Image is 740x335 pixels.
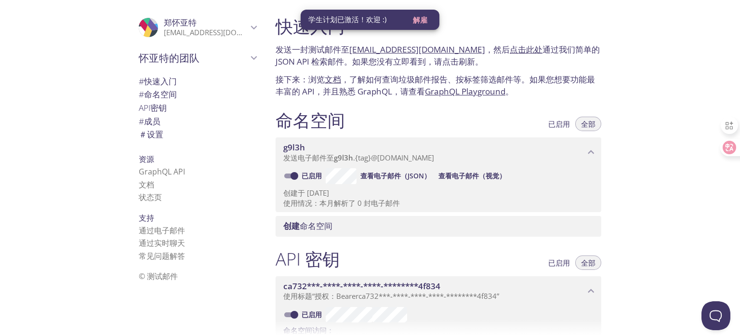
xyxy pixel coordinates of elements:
font: # [139,76,144,87]
div: g9l3h 命名空间 [276,137,601,167]
font: 查看电子邮件（视觉） [438,171,506,180]
div: 创建命名空间 [276,216,601,236]
div: 怀亚特的团队 [131,45,264,70]
font: # [139,89,144,100]
a: [EMAIL_ADDRESS][DOMAIN_NAME] [349,44,485,55]
font: 发送电子邮件至 [283,153,334,162]
font: 创建 [283,220,300,231]
font: 全部 [581,258,595,268]
font: @[DOMAIN_NAME] [371,153,434,162]
font: 已启用 [548,258,570,268]
font: 解雇 [413,15,427,25]
font: 快速入门 [276,14,345,38]
font: 解答 [170,251,185,261]
div: 命名空间 [131,88,264,101]
font: # [139,116,144,127]
div: 郑怀亚特 [131,12,264,43]
font: 怀亚特的团队 [139,51,199,65]
a: 点击此处 [510,44,542,55]
font: 资源 [139,154,154,164]
font: 使用情况：本月解析了 0 封电子邮件 [283,198,400,208]
font: 于 [DATE] [298,188,329,198]
font: ，然后 [485,44,510,55]
font: 快速入门 [144,76,177,87]
a: GraphQL API [139,166,185,177]
font: 已启用 [302,171,322,180]
font: 怀亚特 [172,17,197,28]
font: 通过我们简单的 JSON API 检索邮件。如果您没有立即看到，请点击刷新。 [276,44,600,67]
font: g9l3h [283,142,305,153]
font: 通过电子邮件 [139,225,185,236]
button: 解雇 [405,11,436,29]
font: 命名空间 [144,89,177,100]
div: 快速入门 [131,75,264,88]
font: 创建 [283,188,298,198]
font: © 测试邮件 [139,271,178,281]
font: 发送一封测试邮件至 [276,44,349,55]
font: 已启用 [302,310,322,319]
a: GraphQL Playground [425,86,505,97]
font: 已启用 [548,119,570,129]
font: 学生计划已激活！欢迎 :) [308,14,386,24]
div: API 密钥 [131,101,264,115]
font: API 密钥 [276,247,340,271]
font: ，了解如何查询垃圾邮件报告、按标签筛选邮件等。如果您想要功能最丰富的 API，并且熟悉 GraphQL，请查看 [276,74,595,97]
font: 成员 [144,116,160,127]
font: ＃ [139,129,147,140]
button: 全部 [575,117,601,131]
font: 使用标题“授权：Bearer [283,291,358,301]
a: 文档 [139,179,154,190]
font: 命名空间 [276,108,345,132]
div: 团队设置 [131,128,264,141]
font: . [353,153,355,162]
font: [EMAIL_ADDRESS][DOMAIN_NAME] [164,27,280,37]
font: 命名空间 [300,220,332,231]
button: 全部 [575,255,601,270]
iframe: 求助童子军信标 - 开放 [701,301,730,330]
font: 接下来：浏览 [276,74,325,85]
font: 郑 [164,17,172,28]
font: 常见问题 [139,251,170,261]
button: 查看电子邮件（JSON） [357,168,435,184]
font: 。 [505,86,514,97]
font: 支持 [139,213,154,223]
font: 查看电子邮件（JSON） [360,171,431,180]
button: 已启用 [542,255,576,270]
button: 已启用 [542,117,576,131]
font: 通过实时聊天 [139,238,185,248]
a: 状态页 [139,192,162,202]
font: API [139,102,150,113]
a: 文档 [325,74,341,85]
font: 设置 [147,129,163,140]
font: {tag} [355,153,371,162]
font: g9l3h [334,153,353,162]
div: 成员 [131,115,264,128]
font: 全部 [581,119,595,129]
font: 密钥 [150,102,167,113]
font: ” [497,291,499,301]
button: 查看电子邮件（视觉） [435,168,510,184]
